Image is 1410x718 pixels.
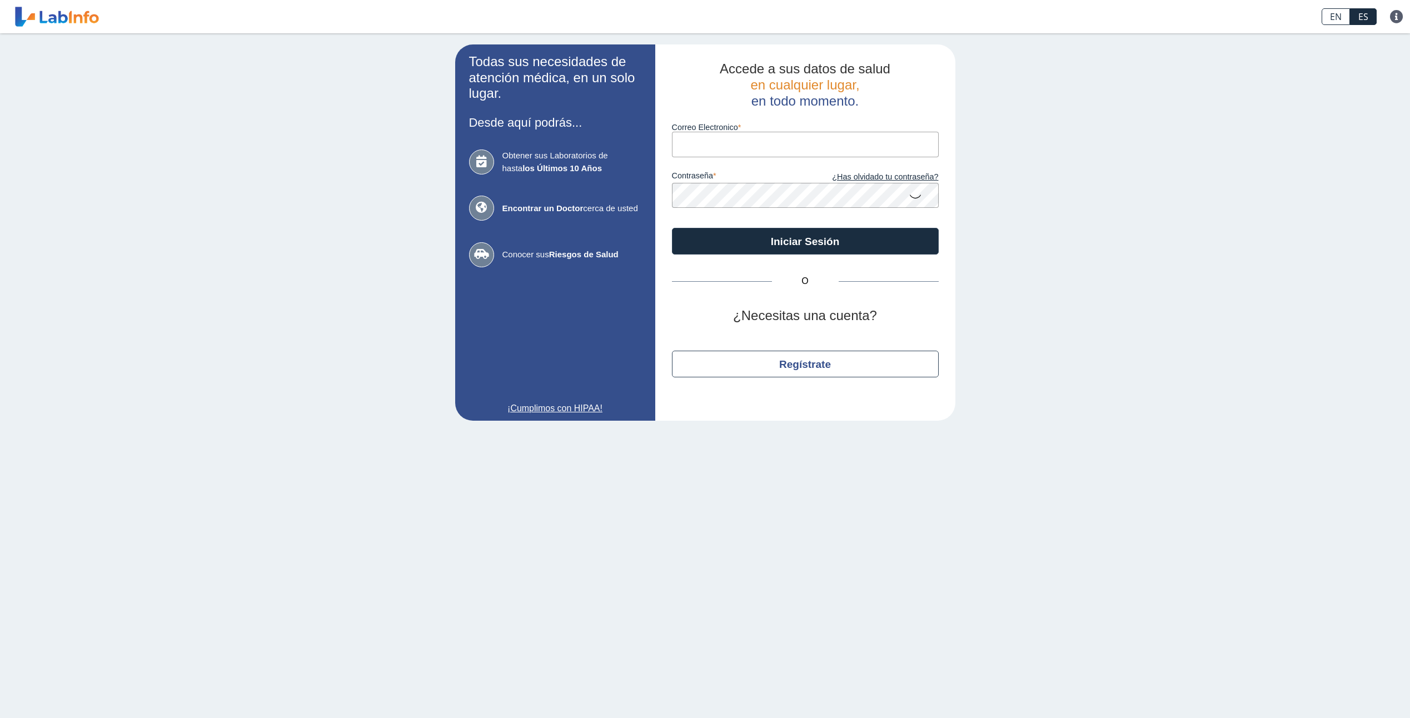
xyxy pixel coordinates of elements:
[469,402,641,415] a: ¡Cumplimos con HIPAA!
[469,116,641,129] h3: Desde aquí podrás...
[522,163,602,173] b: los Últimos 10 Años
[751,93,859,108] span: en todo momento.
[805,171,939,183] a: ¿Has olvidado tu contraseña?
[549,250,619,259] b: Riesgos de Salud
[502,202,641,215] span: cerca de usted
[502,203,584,213] b: Encontrar un Doctor
[672,308,939,324] h2: ¿Necesitas una cuenta?
[672,351,939,377] button: Regístrate
[1322,8,1350,25] a: EN
[1350,8,1377,25] a: ES
[750,77,859,92] span: en cualquier lugar,
[502,149,641,174] span: Obtener sus Laboratorios de hasta
[502,248,641,261] span: Conocer sus
[672,228,939,255] button: Iniciar Sesión
[720,61,890,76] span: Accede a sus datos de salud
[672,123,939,132] label: Correo Electronico
[772,275,839,288] span: O
[469,54,641,102] h2: Todas sus necesidades de atención médica, en un solo lugar.
[672,171,805,183] label: contraseña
